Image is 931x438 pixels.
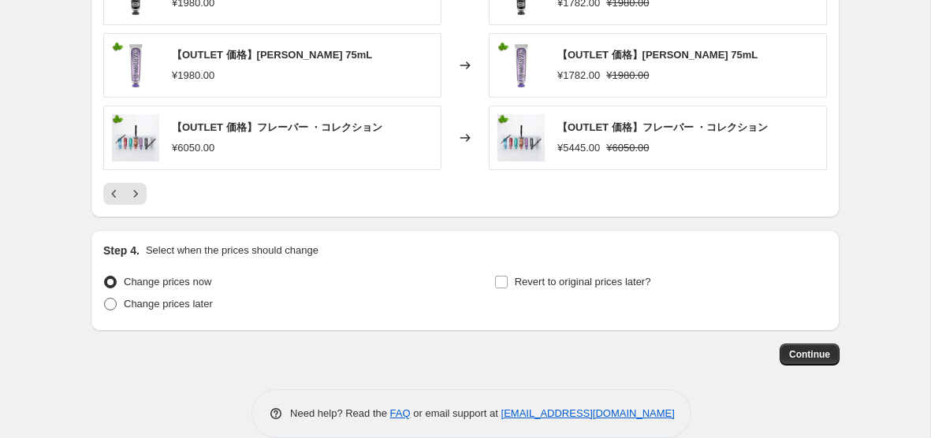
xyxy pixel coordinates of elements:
[112,114,159,161] img: ecoflavor_80x.png
[557,68,600,84] div: ¥1782.00
[172,140,214,156] div: ¥6050.00
[497,114,545,161] img: ecoflavor_80x.png
[172,49,372,61] span: 【OUTLET 価格】[PERSON_NAME] 75mL
[606,140,649,156] strike: ¥6050.00
[146,243,318,258] p: Select when the prices should change
[390,407,411,419] a: FAQ
[557,49,758,61] span: 【OUTLET 価格】[PERSON_NAME] 75mL
[501,407,675,419] a: [EMAIL_ADDRESS][DOMAIN_NAME]
[172,68,214,84] div: ¥1980.00
[557,140,600,156] div: ¥5445.00
[290,407,390,419] span: Need help? Read the
[103,183,147,205] nav: Pagination
[124,298,213,310] span: Change prices later
[103,243,140,258] h2: Step 4.
[103,183,125,205] button: Previous
[789,348,830,361] span: Continue
[112,42,159,89] img: Untitleddesign_15_80x.png
[780,343,840,366] button: Continue
[411,407,501,419] span: or email support at
[497,42,545,89] img: Untitleddesign_15_80x.png
[515,276,651,288] span: Revert to original prices later?
[125,183,147,205] button: Next
[606,68,649,84] strike: ¥1980.00
[172,121,382,133] span: 【OUTLET 価格】フレーバー ・コレクション
[124,276,211,288] span: Change prices now
[557,121,768,133] span: 【OUTLET 価格】フレーバー ・コレクション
